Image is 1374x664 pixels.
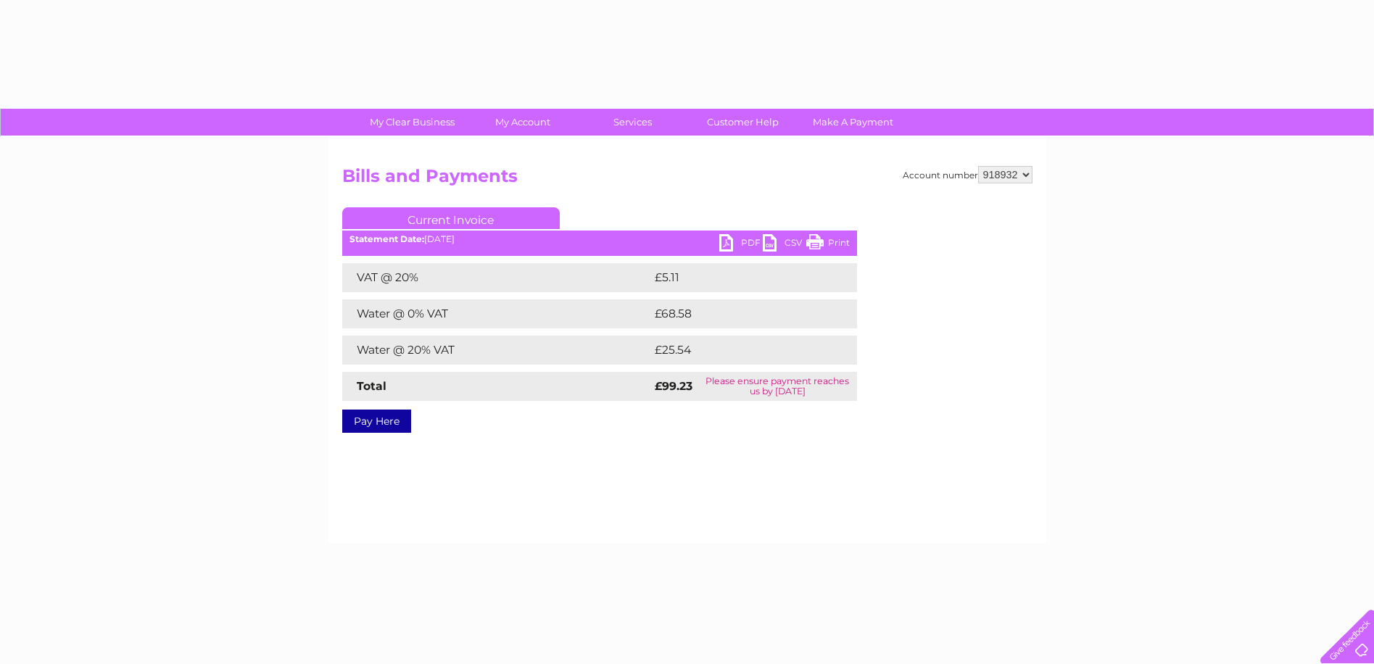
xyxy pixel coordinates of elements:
td: Please ensure payment reaches us by [DATE] [698,372,857,401]
div: Account number [903,166,1032,183]
div: [DATE] [342,234,857,244]
a: PDF [719,234,763,255]
a: Customer Help [683,109,803,136]
a: My Clear Business [352,109,472,136]
h2: Bills and Payments [342,166,1032,194]
a: CSV [763,234,806,255]
td: £5.11 [651,263,819,292]
a: Print [806,234,850,255]
a: My Account [463,109,582,136]
a: Current Invoice [342,207,560,229]
td: VAT @ 20% [342,263,651,292]
strong: £99.23 [655,379,692,393]
td: Water @ 0% VAT [342,299,651,328]
td: £68.58 [651,299,828,328]
a: Make A Payment [793,109,913,136]
td: £25.54 [651,336,827,365]
a: Services [573,109,692,136]
a: Pay Here [342,410,411,433]
b: Statement Date: [349,233,424,244]
td: Water @ 20% VAT [342,336,651,365]
strong: Total [357,379,386,393]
